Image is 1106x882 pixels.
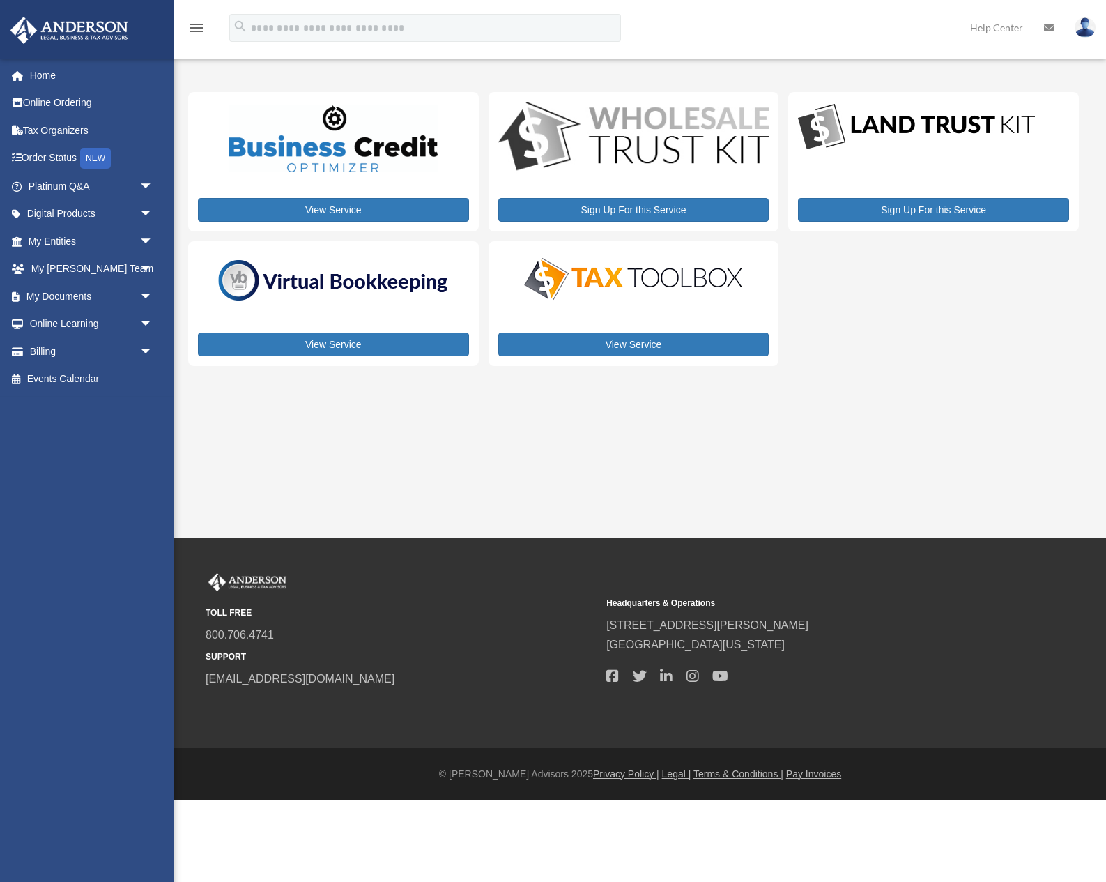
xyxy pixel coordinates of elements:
span: arrow_drop_down [139,227,167,256]
img: LandTrust_lgo-1.jpg [798,102,1035,153]
a: Terms & Conditions | [693,768,783,780]
a: Pay Invoices [786,768,841,780]
a: Sign Up For this Service [498,198,769,222]
a: Tax Organizers [10,116,174,144]
span: arrow_drop_down [139,310,167,339]
i: search [233,19,248,34]
div: © [PERSON_NAME] Advisors 2025 [174,766,1106,783]
a: My [PERSON_NAME] Teamarrow_drop_down [10,255,174,283]
small: TOLL FREE [206,606,597,621]
a: My Entitiesarrow_drop_down [10,227,174,255]
img: Anderson Advisors Platinum Portal [6,17,132,44]
a: [STREET_ADDRESS][PERSON_NAME] [606,619,808,631]
a: View Service [198,198,469,222]
a: [EMAIL_ADDRESS][DOMAIN_NAME] [206,673,394,685]
a: View Service [198,333,469,356]
span: arrow_drop_down [139,200,167,229]
a: [GEOGRAPHIC_DATA][US_STATE] [606,639,785,651]
a: My Documentsarrow_drop_down [10,282,174,310]
span: arrow_drop_down [139,337,167,366]
a: Online Learningarrow_drop_down [10,310,174,338]
a: Home [10,61,174,89]
a: Order StatusNEW [10,144,174,173]
img: WS-Trust-Kit-lgo-1.jpg [498,102,769,174]
a: 800.706.4741 [206,629,274,641]
img: User Pic [1075,17,1096,38]
a: Billingarrow_drop_down [10,337,174,365]
a: Sign Up For this Service [798,198,1069,222]
a: Legal | [662,768,691,780]
a: View Service [498,333,769,356]
a: Events Calendar [10,365,174,393]
a: Online Ordering [10,89,174,117]
i: menu [188,20,205,36]
a: Privacy Policy | [593,768,659,780]
span: arrow_drop_down [139,255,167,284]
a: menu [188,24,205,36]
span: arrow_drop_down [139,282,167,311]
a: Platinum Q&Aarrow_drop_down [10,172,174,200]
small: SUPPORT [206,650,597,664]
span: arrow_drop_down [139,172,167,201]
a: Digital Productsarrow_drop_down [10,200,167,228]
div: NEW [80,148,111,169]
img: Anderson Advisors Platinum Portal [206,573,289,591]
small: Headquarters & Operations [606,596,997,611]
